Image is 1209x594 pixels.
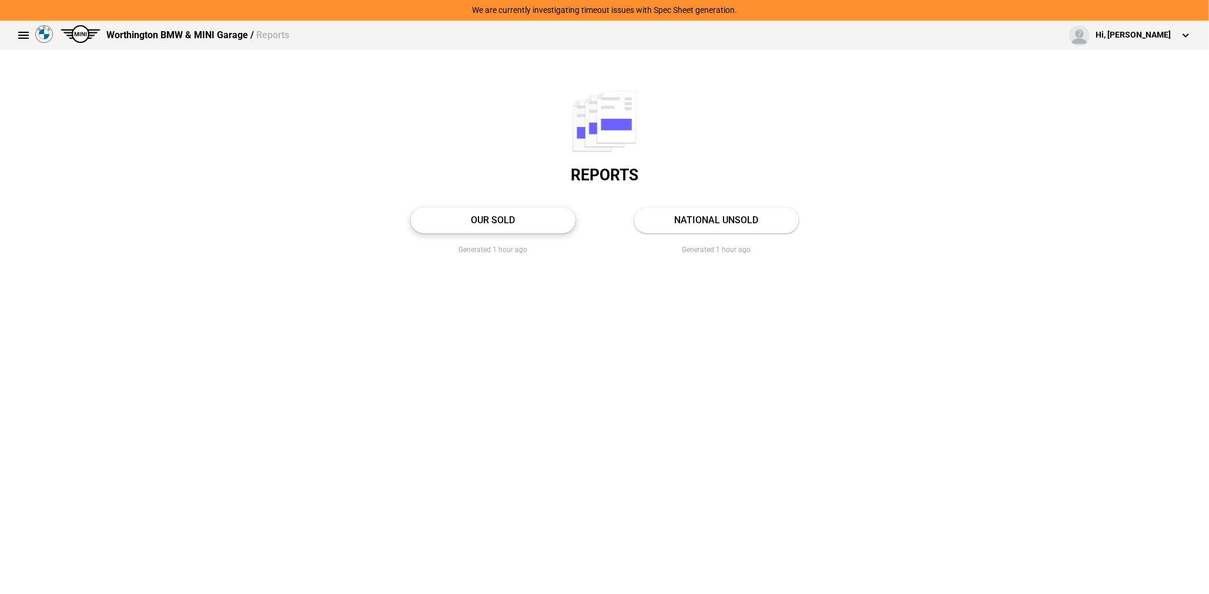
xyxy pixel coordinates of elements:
img: mini.png [61,25,101,43]
div: Worthington BMW & MINI Garage / [106,29,289,42]
p: Generated 1 hour ago [399,245,587,255]
a: OUR SOLD [411,207,575,233]
img: bmw.png [35,25,53,43]
span: Reports [256,29,289,41]
div: Hi, [PERSON_NAME] [1096,29,1171,41]
h1: REPORTS [279,167,931,184]
p: Generated 1 hour ago [622,245,811,255]
a: NATIONAL UNSOLD [634,207,799,233]
img: docs.png [572,91,637,152]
